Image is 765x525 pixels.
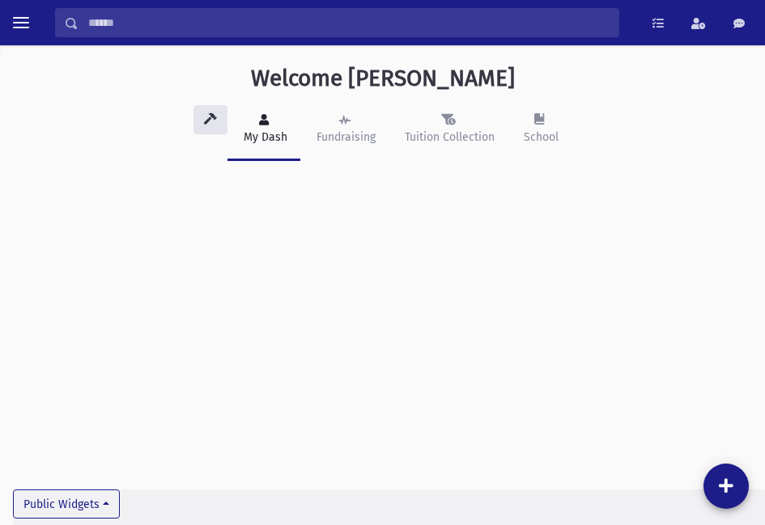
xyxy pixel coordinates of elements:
[79,8,618,37] input: Search
[6,8,36,37] button: toggle menu
[251,65,515,92] h3: Welcome [PERSON_NAME]
[508,99,572,161] a: School
[300,99,389,161] a: Fundraising
[227,99,300,161] a: My Dash
[402,129,495,146] div: Tuition Collection
[13,489,120,519] button: Public Widgets
[389,99,508,161] a: Tuition Collection
[240,129,287,146] div: My Dash
[521,129,559,146] div: School
[313,129,376,146] div: Fundraising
